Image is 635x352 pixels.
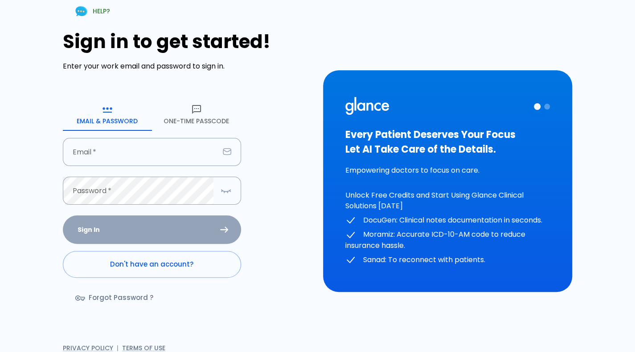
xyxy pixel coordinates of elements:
p: Empowering doctors to focus on care. [345,165,550,176]
p: Enter your work email and password to sign in. [63,61,312,72]
p: Moramiz: Accurate ICD-10-AM code to reduce insurance hassle. [345,229,550,251]
a: Don't have an account? [63,251,241,278]
h3: Every Patient Deserves Your Focus Let AI Take Care of the Details. [345,127,550,157]
button: Email & Password [63,99,152,131]
button: One-Time Passcode [152,99,241,131]
img: Chat Support [74,4,89,19]
input: dr.ahmed@clinic.com [63,138,219,166]
p: DocuGen: Clinical notes documentation in seconds. [345,215,550,226]
h1: Sign in to get started! [63,31,312,53]
p: Unlock Free Credits and Start Using Glance Clinical Solutions [DATE] [345,190,550,211]
a: Forgot Password ? [63,285,168,311]
p: Sanad: To reconnect with patients. [345,255,550,266]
